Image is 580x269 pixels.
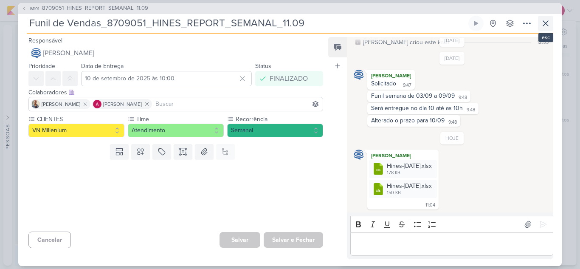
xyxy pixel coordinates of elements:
[354,70,364,80] img: Caroline Traven De Andrade
[448,119,457,126] div: 9:48
[28,124,124,137] button: VN Millenium
[270,74,308,84] div: FINALIZADO
[36,115,124,124] label: CLIENTES
[255,62,271,70] label: Status
[350,232,553,256] div: Editor editing area: main
[425,202,435,209] div: 11:04
[28,37,62,44] label: Responsável
[93,100,101,108] img: Alessandra Gomes
[135,115,224,124] label: Time
[31,100,40,108] img: Iara Santos
[28,88,323,97] div: Colaboradores
[103,100,142,108] span: [PERSON_NAME]
[81,71,252,86] input: Select a date
[369,151,437,160] div: [PERSON_NAME]
[363,38,449,47] div: [PERSON_NAME] criou este kard
[255,71,323,86] button: FINALIZADO
[387,181,432,190] div: Hines-[DATE].xlsx
[28,232,71,248] button: Cancelar
[473,20,479,27] div: Ligar relógio
[538,33,553,42] div: esc
[350,216,553,232] div: Editor toolbar
[387,190,432,196] div: 150 KB
[354,150,364,160] img: Caroline Traven De Andrade
[371,92,455,99] div: Funil semana de 03/09 a 09/09
[537,38,549,46] div: 12:53
[369,180,437,198] div: Hines-Setembro-03-09.xlsx
[369,160,437,178] div: Hines-Setembro-01-09.xlsx
[31,48,41,58] img: Caroline Traven De Andrade
[154,99,321,109] input: Buscar
[27,16,467,31] input: Kard Sem Título
[387,170,432,176] div: 178 KB
[81,62,124,70] label: Data de Entrega
[371,117,445,124] div: Alterado o prazo para 10/09
[459,94,467,101] div: 9:48
[403,82,411,89] div: 9:47
[28,45,323,61] button: [PERSON_NAME]
[128,124,224,137] button: Atendimento
[371,80,396,87] div: Solicitado
[371,105,463,112] div: Será entregue no dia 10 até as 10h
[467,107,475,113] div: 9:48
[28,62,55,70] label: Prioridade
[227,124,323,137] button: Semanal
[387,161,432,170] div: Hines-[DATE].xlsx
[43,48,94,58] span: [PERSON_NAME]
[42,100,80,108] span: [PERSON_NAME]
[235,115,323,124] label: Recorrência
[369,71,413,80] div: [PERSON_NAME]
